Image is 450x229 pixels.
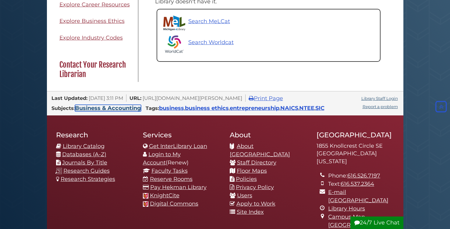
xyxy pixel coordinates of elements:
a: Report a problem [363,104,398,109]
a: Research Guides [63,167,110,174]
a: Databases (A-Z) [62,151,106,158]
span: URL: [129,95,141,101]
span: Last Updated: [51,95,87,101]
a: 616.526.7197 [347,172,380,179]
a: Digital Commons [150,200,198,207]
span: , , , , , [159,107,324,111]
span: Subjects: [51,105,75,111]
a: NTEE [299,105,314,111]
a: Business & Accounting [75,105,141,111]
p: Search Worldcat [188,38,234,47]
span: Explore Business Ethics [59,18,125,24]
a: Library Staff Login [361,96,398,101]
a: KnightCite [150,192,179,199]
li: Text: [328,180,394,188]
h2: [GEOGRAPHIC_DATA] [317,131,394,139]
a: Research Strategies [61,176,115,182]
span: Explore Industry Codes [59,34,123,41]
a: Reserve Rooms [150,176,193,182]
img: Worldcat [163,33,185,55]
h2: Research [56,131,134,139]
a: Users [237,192,252,199]
img: Calvin favicon logo [143,193,148,199]
a: Privacy Policy [236,184,274,191]
a: Library Hours [328,205,365,212]
a: E-mail [GEOGRAPHIC_DATA] [328,189,388,204]
li: Phone: [328,172,394,180]
h2: Services [143,131,221,139]
span: Tags: [146,105,159,111]
a: Library Catalog [63,143,105,150]
a: Apply to Work [236,200,275,207]
button: 24/7 Live Chat [350,217,403,229]
a: Search Worldcat [163,33,374,55]
li: (Renew) [143,150,221,167]
span: Explore Career Resources [59,1,130,8]
a: business [159,105,184,111]
a: Staff Directory [237,159,276,166]
a: NAICS [280,105,298,111]
a: Search MeLCat [163,16,230,31]
a: entrepreneurship [230,105,279,111]
a: Policies [236,176,257,182]
span: [URL][DOMAIN_NAME][PERSON_NAME] [143,95,242,101]
address: 1855 Knollcrest Circle SE [GEOGRAPHIC_DATA][US_STATE] [317,142,394,166]
a: Print Page [249,95,283,102]
span: [DATE] 3:11 PM [89,95,123,101]
img: Michigan eLibrary [163,16,185,31]
img: research-guides-icon-white_37x37.png [55,168,62,174]
a: Faculty Tasks [151,167,188,174]
a: Get InterLibrary Loan [149,143,207,150]
img: Calvin favicon logo [143,201,148,207]
a: Site Index [237,209,264,215]
i: Print Page [249,96,254,101]
a: Explore Industry Codes [56,31,133,45]
a: Pay Hekman Library [150,184,207,191]
a: Login to My Account [143,151,181,166]
p: Search MeLCat [188,17,230,26]
a: business ethics [185,105,229,111]
a: About [GEOGRAPHIC_DATA] [230,143,290,158]
a: Campus Map - [GEOGRAPHIC_DATA] [328,213,388,228]
h2: About [230,131,307,139]
a: SIC [315,105,324,111]
a: 616.537.2364 [341,181,374,187]
a: Back to Top [434,104,448,110]
a: Floor Maps [237,167,267,174]
h2: Contact Your Research Librarian [56,60,133,79]
a: Journals By Title [62,159,107,166]
a: Explore Business Ethics [56,14,133,28]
